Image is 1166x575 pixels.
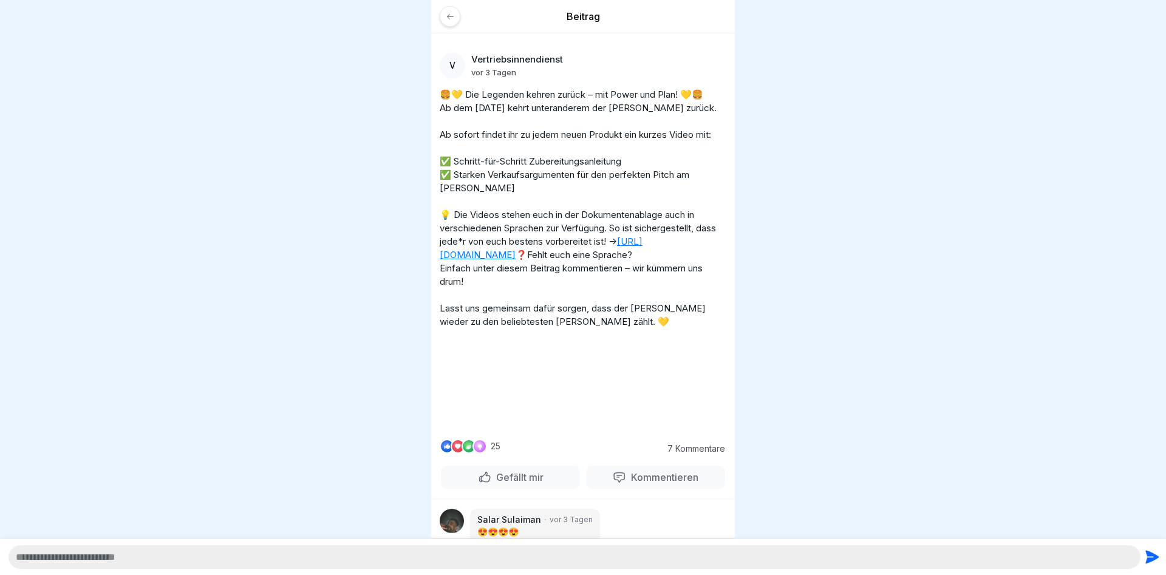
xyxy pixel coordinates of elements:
[440,53,465,78] div: V
[477,514,541,526] p: Salar Sulaiman
[658,444,725,454] p: 7 Kommentare
[550,514,593,525] p: vor 3 Tagen
[491,441,500,451] p: 25
[477,526,593,538] p: 😍😍😍😍
[471,54,563,65] p: Vertriebsinnendienst
[491,471,544,483] p: Gefällt mir
[626,471,698,483] p: Kommentieren
[440,88,726,328] p: 🍔💛 Die Legenden kehren zurück – mit Power und Plan! 💛🍔 Ab dem [DATE] kehrt unteranderem der [PERS...
[440,10,726,23] p: Beitrag
[471,67,516,77] p: vor 3 Tagen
